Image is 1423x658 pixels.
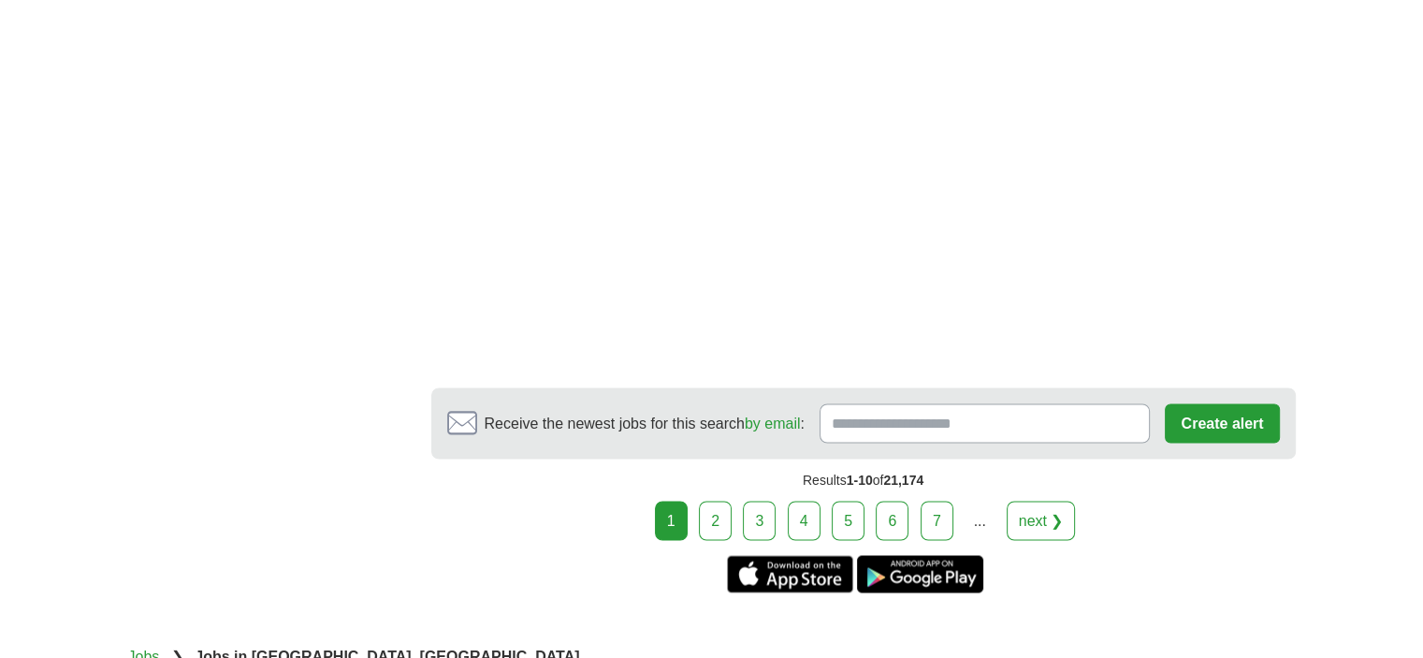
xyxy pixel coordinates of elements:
[961,502,998,539] div: ...
[655,501,688,540] div: 1
[699,501,732,540] a: 2
[431,459,1296,501] div: Results of
[743,501,776,540] a: 3
[1165,403,1279,443] button: Create alert
[883,472,923,487] span: 21,174
[788,501,820,540] a: 4
[832,501,864,540] a: 5
[876,501,908,540] a: 6
[847,472,873,487] span: 1-10
[727,555,853,592] a: Get the iPhone app
[485,412,805,434] span: Receive the newest jobs for this search :
[745,415,801,431] a: by email
[857,555,983,592] a: Get the Android app
[1007,501,1076,540] a: next ❯
[921,501,953,540] a: 7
